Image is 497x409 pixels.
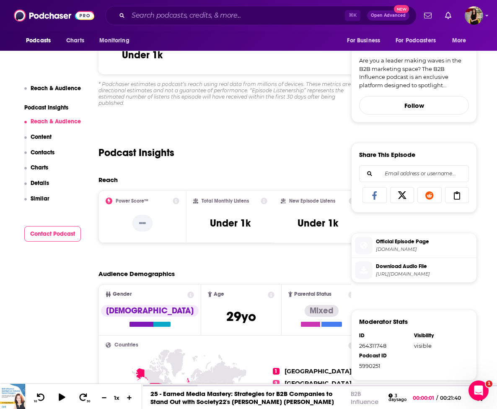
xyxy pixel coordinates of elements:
a: Show notifications dropdown [442,8,455,23]
span: New [394,5,409,13]
span: For Podcasters [396,35,436,47]
div: Mixed [305,305,339,317]
span: 1 [486,380,492,387]
span: Countries [114,342,138,348]
span: Download Audio File [376,263,473,270]
a: Download Audio File[URL][DOMAIN_NAME] [355,261,473,279]
p: Charts [31,164,48,171]
h2: Total Monthly Listens [202,198,249,204]
img: Podchaser - Follow, Share and Rate Podcasts [14,8,94,23]
button: Show profile menu [465,6,483,25]
h3: Under 1k [122,49,163,61]
span: [GEOGRAPHIC_DATA] [285,380,352,387]
span: More [452,35,466,47]
a: Share on Facebook [362,187,387,203]
iframe: Intercom live chat [469,380,489,401]
h2: Audience Demographics [98,270,175,278]
a: 25 - Earned Media Mastery: Strategies for B2B Companies to Stand Out with Society22's [PERSON_NAM... [150,390,334,406]
span: Logged in as cassey [465,6,483,25]
h2: Podcast Insights [98,146,174,159]
div: * Podchaser estimates a podcast’s reach using real data from millions of devices. These metrics a... [98,81,362,106]
div: visible [414,342,463,349]
span: [GEOGRAPHIC_DATA] [285,367,352,375]
p: Reach & Audience [31,118,81,125]
span: 30 [87,400,90,403]
h2: New Episode Listens [289,198,335,204]
button: open menu [390,33,448,49]
h3: Under 1k [298,217,338,229]
div: Visibility [414,332,463,339]
a: Charts [61,33,89,49]
p: -- [132,215,153,232]
div: ID [359,332,409,339]
button: Details [24,180,49,195]
button: Contact Podcast [24,226,81,242]
span: Podcasts [26,35,51,47]
button: open menu [446,33,477,49]
div: 5990251 [359,362,409,369]
button: Reach & Audience [24,118,81,133]
button: open menu [93,33,140,49]
span: Gender [113,292,132,297]
button: Follow [359,96,469,115]
span: Official Episode Page [376,238,473,245]
a: Share on Reddit [417,187,442,203]
a: Are you a leader making waves in the B2B marketing space? The B2B Influence podcast is an exclusi... [359,57,469,89]
button: Charts [24,164,49,180]
button: open menu [341,33,391,49]
h3: Under 1k [210,217,251,229]
p: Content [31,133,52,141]
span: For Business [347,35,380,47]
span: 10 [34,400,37,403]
button: 10 [32,393,48,403]
a: B2B Influence [351,390,378,406]
a: Show notifications dropdown [421,8,435,23]
span: 29 yo [226,308,256,325]
h3: Share This Episode [359,151,415,159]
span: Charts [66,35,84,47]
a: Copy Link [445,187,469,203]
p: Reach & Audience [31,85,81,92]
div: 1 x [110,394,124,401]
button: Contacts [24,149,55,164]
div: Podcast ID [359,352,409,359]
a: Share on X/Twitter [390,187,414,203]
button: Open AdvancedNew [367,10,409,21]
span: 2 [273,380,280,387]
span: / [436,395,438,401]
span: b2b-influence.captivate.fm [376,246,473,253]
img: User Profile [465,6,483,25]
span: Age [214,292,224,297]
div: [DEMOGRAPHIC_DATA] [101,305,199,317]
span: Parental Status [294,292,331,297]
div: 264311748 [359,342,409,349]
p: Podcast Insights [24,104,81,111]
div: 3 days ago [388,393,406,402]
input: Email address or username... [366,166,462,182]
button: 30 [76,393,92,403]
button: Reach & Audience [24,85,81,100]
span: 00:21:40 [438,395,469,401]
button: open menu [20,33,62,49]
div: Search podcasts, credits, & more... [105,6,417,25]
span: Monitoring [99,35,129,47]
a: Official Episode Page[DOMAIN_NAME] [355,237,473,254]
p: Contacts [31,149,54,156]
span: 00:00:01 [413,395,436,401]
span: Open Advanced [371,13,406,18]
div: Search followers [359,165,469,182]
button: Similar [24,195,50,211]
span: https://episodes.captivate.fm/episode/59b50fff-96e4-4768-bdf7-6d2d29f45744.mp3 [376,271,473,277]
input: Search podcasts, credits, & more... [128,9,345,22]
span: ⌘ K [345,10,360,21]
h2: Reach [98,176,118,184]
h2: Power Score™ [116,198,148,204]
button: Content [24,133,52,149]
p: Similar [31,195,49,202]
h3: Moderator Stats [359,318,408,326]
span: 1 [273,368,280,375]
p: Details [31,180,49,187]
